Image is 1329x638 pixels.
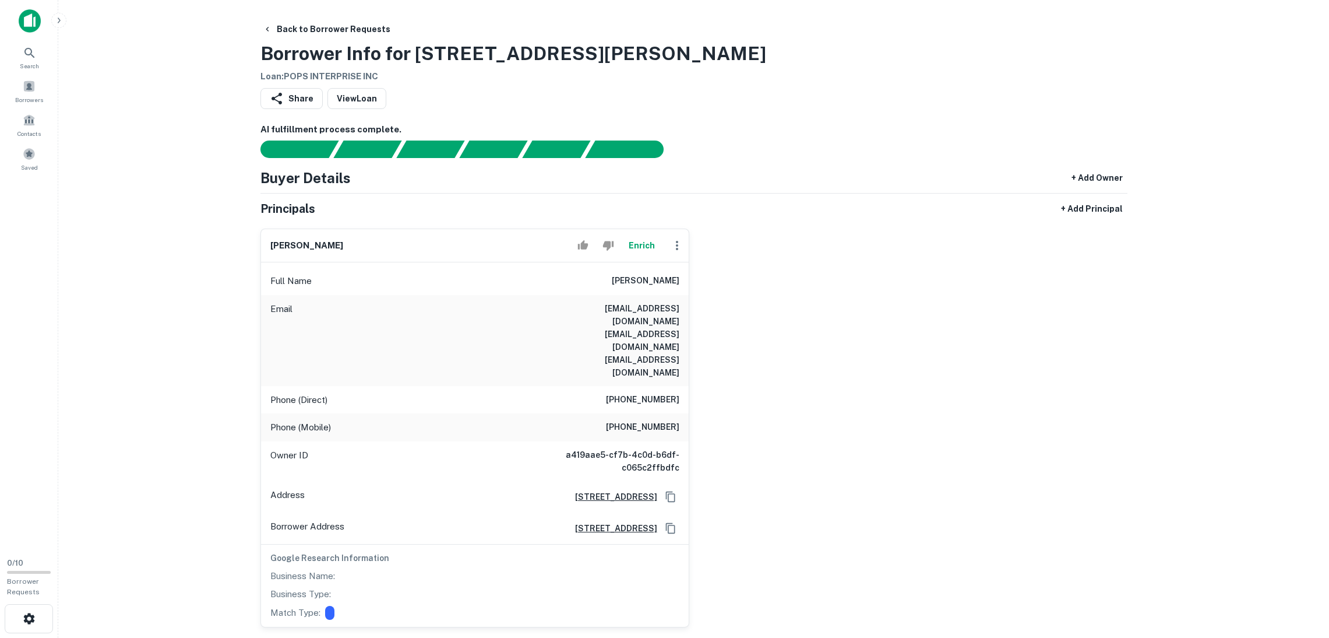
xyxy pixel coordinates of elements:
[662,520,679,537] button: Copy Address
[270,420,331,434] p: Phone (Mobile)
[260,40,766,68] h3: Borrower Info for [STREET_ADDRESS][PERSON_NAME]
[270,606,320,620] p: Match Type:
[270,587,331,601] p: Business Type:
[270,448,308,474] p: Owner ID
[598,234,618,257] button: Reject
[3,143,55,174] a: Saved
[19,9,41,33] img: capitalize-icon.png
[260,200,315,218] h5: Principals
[270,302,292,379] p: Email
[246,141,334,158] div: Sending borrower request to AI...
[3,41,55,73] a: Search
[1067,167,1127,188] button: + Add Owner
[270,552,679,565] h6: Google Research Information
[623,234,661,257] button: Enrich
[270,393,327,407] p: Phone (Direct)
[566,490,657,503] a: [STREET_ADDRESS]
[270,239,343,253] h6: [PERSON_NAME]
[327,88,386,109] a: ViewLoan
[3,109,55,141] a: Contacts
[573,234,593,257] button: Accept
[17,129,41,138] span: Contacts
[612,274,679,288] h6: [PERSON_NAME]
[1056,198,1127,219] button: + Add Principal
[522,141,590,158] div: Principals found, still searching for contact information. This may take time...
[270,569,335,583] p: Business Name:
[270,488,305,506] p: Address
[333,141,401,158] div: Your request is received and processing...
[260,167,351,188] h4: Buyer Details
[606,420,679,434] h6: [PHONE_NUMBER]
[606,393,679,407] h6: [PHONE_NUMBER]
[540,302,679,379] h6: [EMAIL_ADDRESS][DOMAIN_NAME] [EMAIL_ADDRESS][DOMAIN_NAME] [EMAIL_ADDRESS][DOMAIN_NAME]
[270,274,312,288] p: Full Name
[258,19,395,40] button: Back to Borrower Requests
[396,141,464,158] div: Documents found, AI parsing details...
[15,95,43,104] span: Borrowers
[270,520,344,537] p: Borrower Address
[3,75,55,107] a: Borrowers
[459,141,527,158] div: Principals found, AI now looking for contact information...
[260,123,1127,136] h6: AI fulfillment process complete.
[7,577,40,596] span: Borrower Requests
[260,70,766,83] h6: Loan : POPS INTERPRISE INC
[662,488,679,506] button: Copy Address
[7,559,23,567] span: 0 / 10
[1271,507,1329,563] iframe: Chat Widget
[566,522,657,535] a: [STREET_ADDRESS]
[21,163,38,172] span: Saved
[260,88,323,109] button: Share
[540,448,679,474] h6: a419aae5-cf7b-4c0d-b6df-c065c2ffbdfc
[586,141,678,158] div: AI fulfillment process complete.
[20,61,39,71] span: Search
